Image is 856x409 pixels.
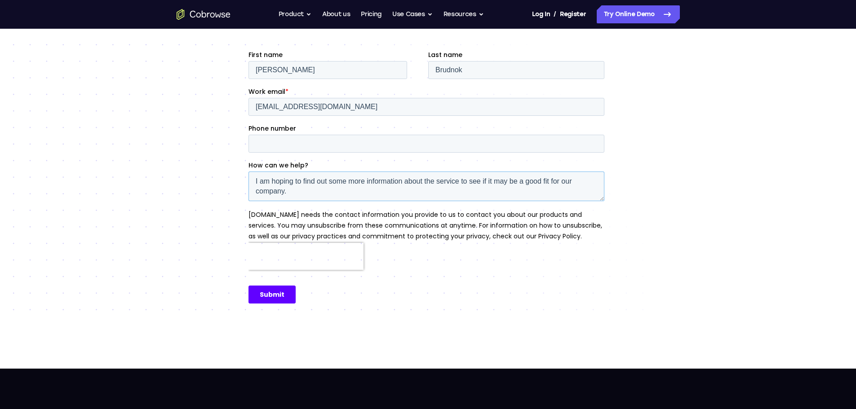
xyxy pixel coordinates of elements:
a: Try Online Demo [597,5,680,23]
button: Use Cases [392,5,433,23]
iframe: Form 0 [248,50,608,311]
a: About us [322,5,350,23]
a: Go to the home page [177,9,231,20]
button: Resources [444,5,484,23]
button: Product [279,5,312,23]
a: Pricing [361,5,381,23]
a: Register [560,5,586,23]
span: / [554,9,556,20]
a: Log In [532,5,550,23]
